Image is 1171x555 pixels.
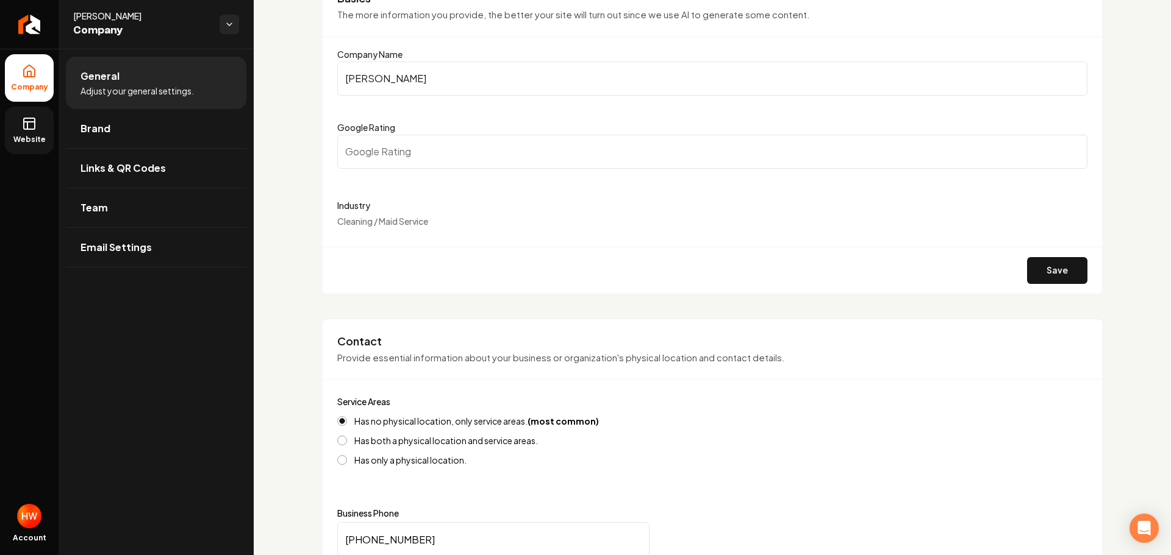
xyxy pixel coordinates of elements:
[17,504,41,528] img: HSA Websites
[528,415,599,426] strong: (most common)
[73,22,210,39] span: Company
[337,62,1087,96] input: Company Name
[81,240,152,255] span: Email Settings
[337,198,1087,213] label: Industry
[81,200,108,215] span: Team
[13,533,46,543] span: Account
[17,504,41,528] button: Open user button
[337,509,1087,517] label: Business Phone
[337,216,428,227] span: Cleaning / Maid Service
[337,334,1087,348] h3: Contact
[337,49,403,60] label: Company Name
[66,188,246,227] a: Team
[337,122,395,133] label: Google Rating
[1027,257,1087,284] button: Save
[18,15,41,34] img: Rebolt Logo
[81,121,110,136] span: Brand
[73,10,210,22] span: [PERSON_NAME]
[66,109,246,148] a: Brand
[81,69,120,83] span: General
[337,396,390,407] label: Service Areas
[337,135,1087,169] input: Google Rating
[354,456,467,464] label: Has only a physical location.
[354,417,599,425] label: Has no physical location, only service areas.
[5,107,54,154] a: Website
[81,161,166,175] span: Links & QR Codes
[81,85,194,97] span: Adjust your general settings.
[354,436,538,445] label: Has both a physical location and service areas.
[337,8,1087,22] p: The more information you provide, the better your site will turn out since we use AI to generate ...
[9,135,51,144] span: Website
[66,228,246,267] a: Email Settings
[337,351,1087,365] p: Provide essential information about your business or organization's physical location and contact...
[6,82,53,92] span: Company
[66,149,246,188] a: Links & QR Codes
[1130,514,1159,543] div: Open Intercom Messenger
